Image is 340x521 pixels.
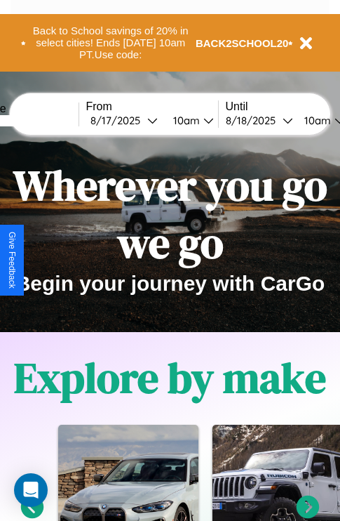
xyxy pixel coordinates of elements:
[86,100,218,113] label: From
[196,37,289,49] b: BACK2SCHOOL20
[162,113,218,128] button: 10am
[90,114,147,127] div: 8 / 17 / 2025
[166,114,203,127] div: 10am
[297,114,334,127] div: 10am
[14,473,48,507] div: Open Intercom Messenger
[26,21,196,65] button: Back to School savings of 20% in select cities! Ends [DATE] 10am PT.Use code:
[226,114,283,127] div: 8 / 18 / 2025
[86,113,162,128] button: 8/17/2025
[14,349,326,407] h1: Explore by make
[7,232,17,289] div: Give Feedback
